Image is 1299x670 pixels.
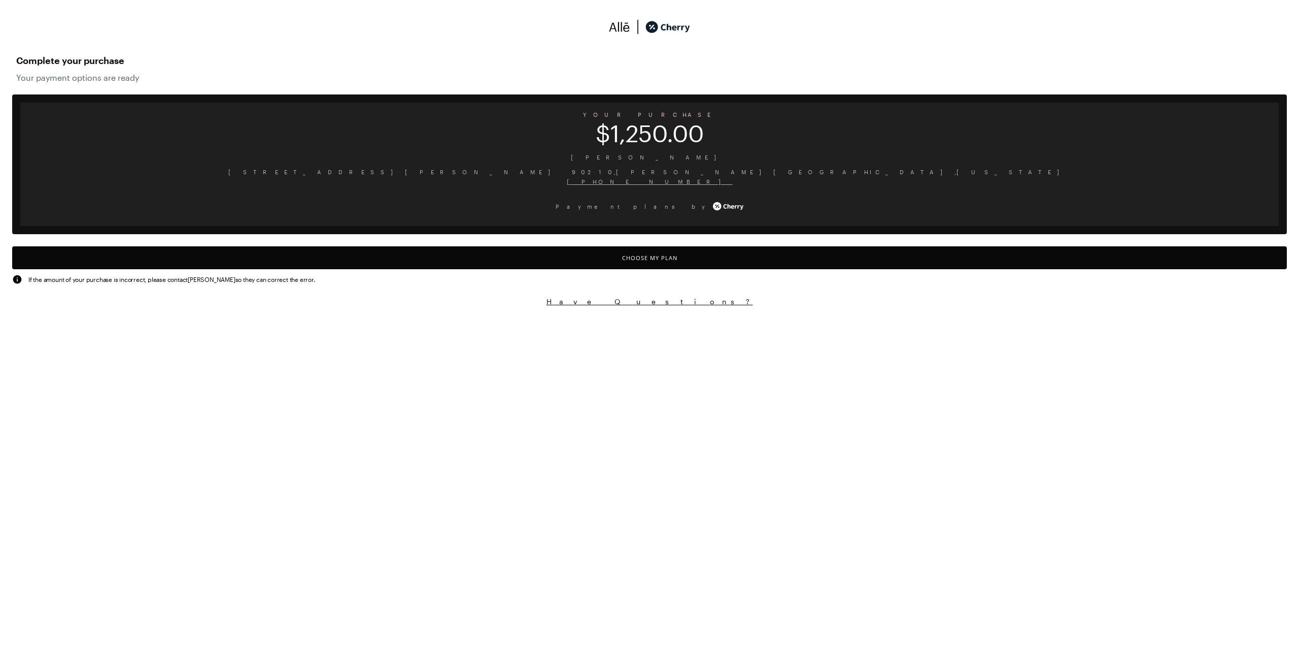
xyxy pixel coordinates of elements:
[16,73,1283,82] span: Your payment options are ready
[609,19,630,35] img: svg%3e
[16,52,1283,69] span: Complete your purchase
[28,177,1271,186] span: [PHONE_NUMBER]
[713,199,743,214] img: cherry_white_logo-JPerc-yG.svg
[12,274,22,284] img: svg%3e
[12,246,1287,269] button: Choose My Plan
[28,275,315,284] span: If the amount of your purchase is incorrect, please contact [PERSON_NAME] so they can correct the...
[556,202,711,211] span: Payment plans by
[645,19,690,35] img: cherry_black_logo-DrOE_MJI.svg
[630,19,645,35] img: svg%3e
[28,152,1271,162] span: [PERSON_NAME]
[12,297,1287,306] button: Have Questions?
[28,167,1271,177] span: [STREET_ADDRESS][PERSON_NAME] 90210 , [PERSON_NAME][GEOGRAPHIC_DATA] , [US_STATE]
[20,108,1279,121] span: YOUR PURCHASE
[20,126,1279,140] span: $1,250.00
